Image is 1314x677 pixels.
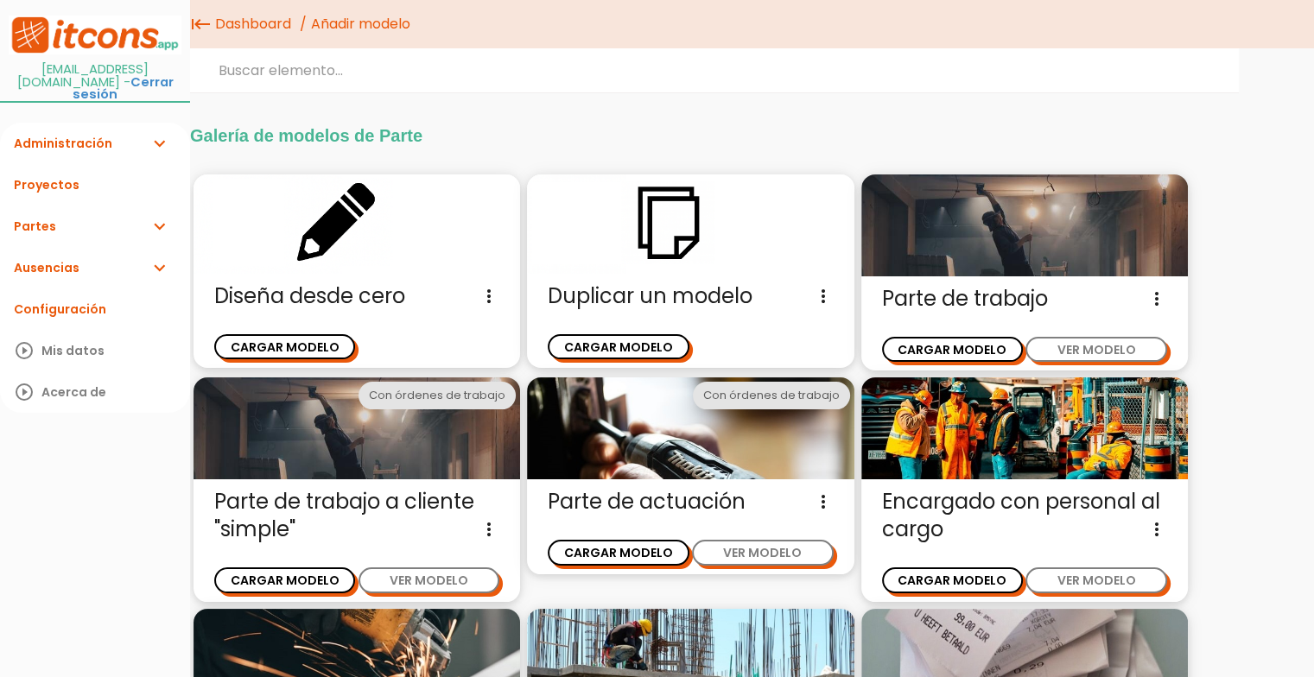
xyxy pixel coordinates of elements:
i: play_circle_outline [14,371,35,413]
img: actuacion.jpg [527,377,854,479]
span: Diseña desde cero [214,282,499,310]
h2: Galería de modelos de Parte [190,126,1184,145]
i: expand_more [149,247,169,288]
button: CARGAR MODELO [882,567,1023,592]
i: more_vert [1146,285,1167,313]
button: CARGAR MODELO [214,334,355,359]
button: CARGAR MODELO [548,540,689,565]
img: partediariooperario.jpg [194,377,520,479]
img: duplicar.png [527,174,854,274]
span: Duplicar un modelo [548,282,833,310]
div: Con órdenes de trabajo [359,382,516,409]
img: encargado.jpg [861,377,1188,479]
img: partediariooperario.jpg [861,174,1188,276]
button: VER MODELO [1025,567,1166,592]
button: VER MODELO [692,540,833,565]
span: Parte de trabajo [882,285,1167,313]
i: more_vert [813,282,834,310]
button: CARGAR MODELO [548,334,689,359]
img: enblanco.png [194,174,520,274]
a: Cerrar sesión [73,73,174,104]
i: expand_more [149,206,169,247]
i: more_vert [1146,516,1167,543]
span: Parte de actuación [548,488,833,516]
i: more_vert [813,488,834,516]
i: play_circle_outline [14,330,35,371]
i: more_vert [479,516,499,543]
i: more_vert [479,282,499,310]
span: Añadir modelo [311,14,410,34]
button: VER MODELO [359,567,499,592]
button: CARGAR MODELO [214,567,355,592]
span: Encargado con personal al cargo [882,488,1167,543]
input: Buscar elemento... [190,48,1239,93]
span: Parte de trabajo a cliente "simple" [214,488,499,543]
button: VER MODELO [1025,337,1166,362]
i: expand_more [149,123,169,164]
div: Con órdenes de trabajo [693,382,850,409]
button: CARGAR MODELO [882,337,1023,362]
img: itcons-logo [9,16,181,54]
